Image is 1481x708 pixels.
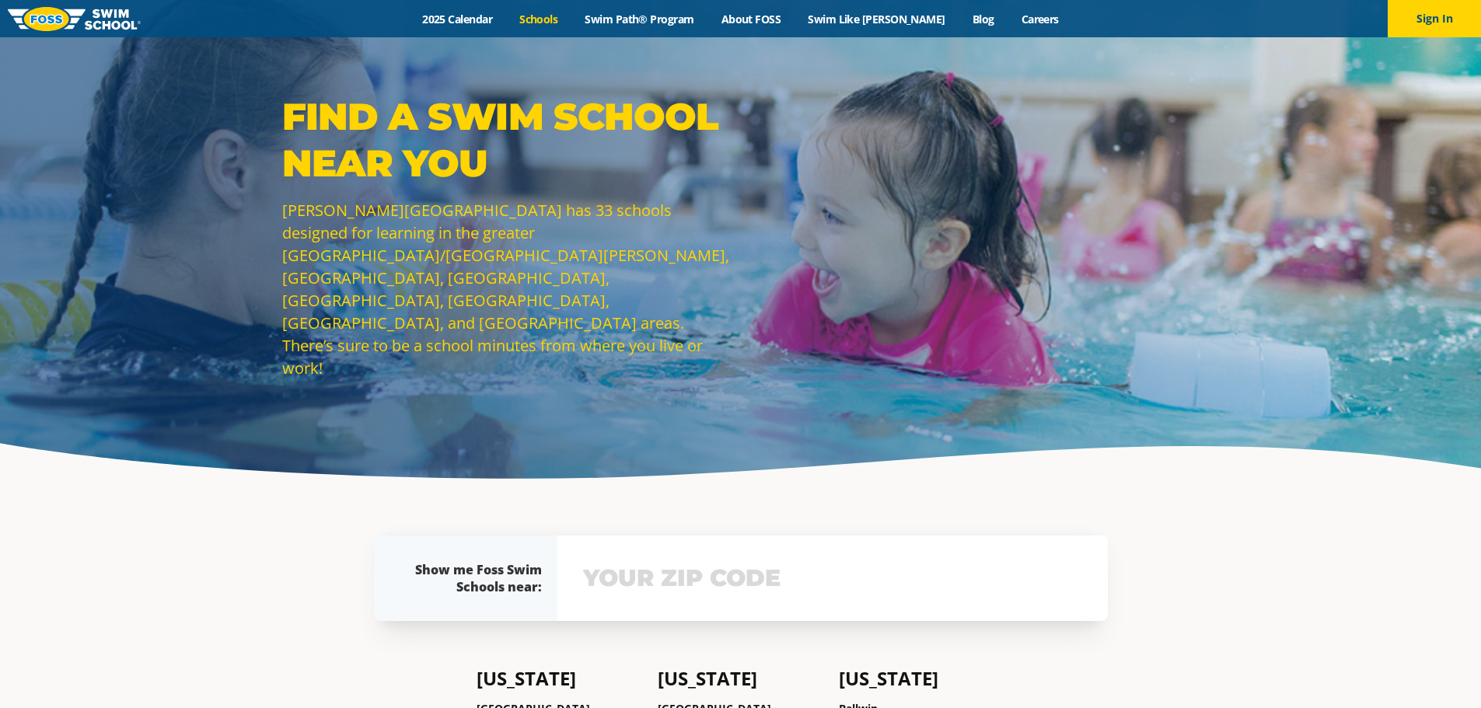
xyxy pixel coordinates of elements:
h4: [US_STATE] [658,668,823,689]
a: Schools [506,12,571,26]
p: [PERSON_NAME][GEOGRAPHIC_DATA] has 33 schools designed for learning in the greater [GEOGRAPHIC_DA... [282,199,733,379]
a: Swim Path® Program [571,12,707,26]
div: Show me Foss Swim Schools near: [405,561,542,595]
a: Blog [959,12,1008,26]
p: Find a Swim School Near You [282,93,733,187]
input: YOUR ZIP CODE [579,556,1086,601]
a: Swim Like [PERSON_NAME] [795,12,959,26]
a: Careers [1008,12,1072,26]
img: FOSS Swim School Logo [8,7,141,31]
h4: [US_STATE] [839,668,1004,689]
a: 2025 Calendar [409,12,506,26]
h4: [US_STATE] [477,668,642,689]
a: About FOSS [707,12,795,26]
